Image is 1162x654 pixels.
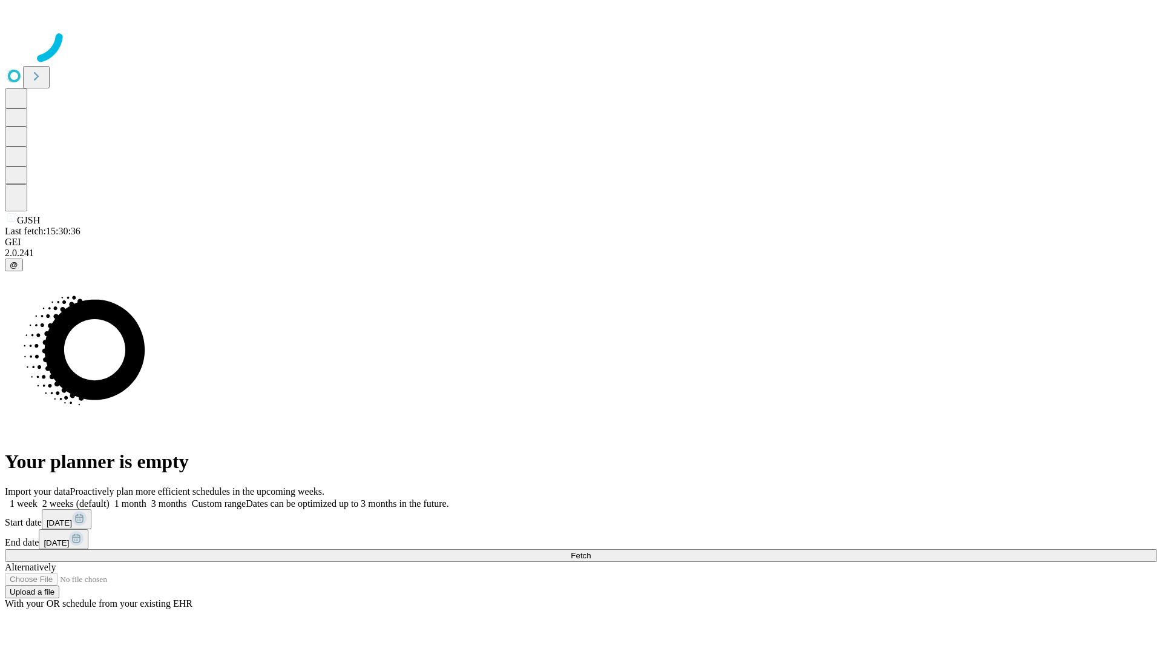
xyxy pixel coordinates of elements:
[246,498,448,509] span: Dates can be optimized up to 3 months in the future.
[114,498,146,509] span: 1 month
[5,598,192,609] span: With your OR schedule from your existing EHR
[5,529,1157,549] div: End date
[5,451,1157,473] h1: Your planner is empty
[571,551,591,560] span: Fetch
[5,586,59,598] button: Upload a file
[10,260,18,269] span: @
[17,215,40,225] span: GJSH
[39,529,88,549] button: [DATE]
[5,226,80,236] span: Last fetch: 15:30:36
[5,486,70,497] span: Import your data
[151,498,187,509] span: 3 months
[47,518,72,527] span: [DATE]
[5,259,23,271] button: @
[5,549,1157,562] button: Fetch
[44,538,69,547] span: [DATE]
[42,498,110,509] span: 2 weeks (default)
[5,248,1157,259] div: 2.0.241
[10,498,38,509] span: 1 week
[5,237,1157,248] div: GEI
[42,509,91,529] button: [DATE]
[5,562,56,572] span: Alternatively
[70,486,324,497] span: Proactively plan more efficient schedules in the upcoming weeks.
[192,498,246,509] span: Custom range
[5,509,1157,529] div: Start date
